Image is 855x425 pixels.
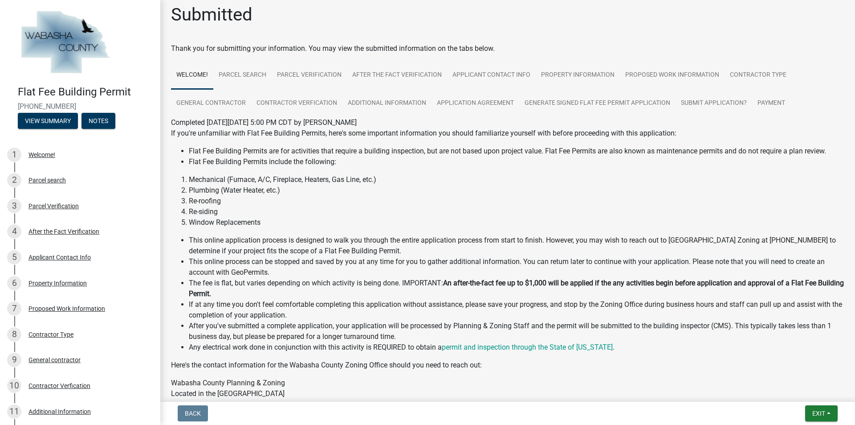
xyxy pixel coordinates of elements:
li: Window Replacements [189,217,844,228]
div: 3 [7,199,21,213]
div: 1 [7,148,21,162]
a: Contractor Verfication [251,89,342,118]
span: [PHONE_NUMBER] [18,102,142,111]
a: Contractor Type [725,61,792,90]
a: Additional Information [342,89,432,118]
a: Parcel search [213,61,272,90]
li: Re-roofing [189,196,844,206]
li: If at any time you don't feel comfortable completing this application without assistance, please ... [189,299,844,321]
li: After you've submitted a complete application, your application will be processed by Planning & Z... [189,321,844,342]
a: Applicant Contact Info [447,61,536,90]
div: Parcel search [28,177,66,183]
div: Property Information [28,280,87,286]
li: This online application process is designed to walk you through the entire application process fr... [189,235,844,256]
div: 11 [7,404,21,419]
span: Completed [DATE][DATE] 5:00 PM CDT by [PERSON_NAME] [171,118,357,127]
a: General contractor [171,89,251,118]
button: Back [178,405,208,421]
a: After the Fact Verification [347,61,447,90]
div: Contractor Type [28,331,73,338]
span: Exit [812,410,825,417]
div: 10 [7,379,21,393]
a: permit and inspection through the State of [US_STATE] [442,343,613,351]
a: Payment [752,89,790,118]
p: Here's the contact information for the Wabasha County Zoning Office should you need to reach out: [171,360,844,371]
a: Proposed Work Information [620,61,725,90]
li: Re-siding [189,206,844,217]
div: 8 [7,327,21,342]
a: Submit Application? [676,89,752,118]
p: If you're unfamiliar with Flat Fee Building Permits, here's some important information you should... [171,128,844,139]
strong: An after-the-fact fee up to $1,000 will be applied if the any activities begin before application... [189,279,844,298]
button: Notes [81,113,115,129]
a: Application Agreement [432,89,519,118]
div: Additional Information [28,408,91,415]
span: Back [185,410,201,417]
div: Thank you for submitting your information. You may view the submitted information on the tabs below. [171,43,844,54]
h4: Flat Fee Building Permit [18,86,153,99]
button: View Summary [18,113,78,129]
div: Applicant Contact Info [28,254,91,260]
div: 6 [7,276,21,290]
li: Any electrical work done in conjunction with this activity is REQUIRED to obtain a . [189,342,844,353]
wm-modal-confirm: Notes [81,118,115,125]
div: General contractor [28,357,81,363]
a: Welcome! [171,61,213,90]
li: This online process can be stopped and saved by you at any time for you to gather additional info... [189,256,844,278]
li: Plumbing (Water Heater, etc.) [189,185,844,196]
a: Generate Signed Flat Fee Permit Application [519,89,676,118]
div: 2 [7,173,21,187]
wm-modal-confirm: Summary [18,118,78,125]
div: 5 [7,250,21,264]
div: After the Fact Verification [28,228,99,235]
img: Wabasha County, Minnesota [18,9,112,76]
div: 7 [7,301,21,316]
li: Flat Fee Building Permits are for activities that require a building inspection, but are not base... [189,146,844,157]
div: Proposed Work Information [28,305,105,312]
div: 9 [7,353,21,367]
h1: Submitted [171,4,252,25]
div: Parcel Verification [28,203,79,209]
a: Property Information [536,61,620,90]
li: Flat Fee Building Permits include the following: [189,157,844,167]
div: Welcome! [28,152,55,158]
div: Contractor Verfication [28,383,90,389]
a: Parcel Verification [272,61,347,90]
li: Mechanical (Furnace, A/C, Fireplace, Heaters, Gas Line, etc.) [189,174,844,185]
li: The fee is flat, but varies depending on which activity is being done. IMPORTANT: [189,278,844,299]
div: 4 [7,224,21,239]
button: Exit [805,405,838,421]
